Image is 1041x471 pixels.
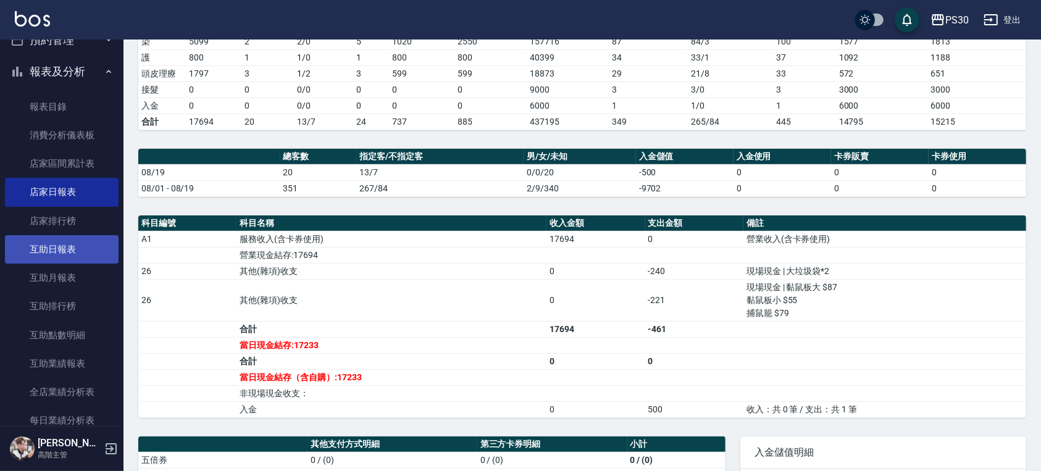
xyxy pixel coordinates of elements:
table: a dense table [138,215,1026,418]
th: 卡券使用 [929,149,1026,165]
td: -9702 [636,180,734,196]
a: 店家排行榜 [5,207,119,235]
th: 備註 [743,215,1026,231]
td: 800 [186,49,241,65]
a: 互助業績報表 [5,349,119,378]
td: 13/7 [294,114,353,130]
img: Logo [15,11,50,27]
span: 入金儲值明細 [755,446,1011,459]
td: 3 / 0 [688,81,773,98]
td: 當日現金結存（含自購）:17233 [236,369,546,385]
td: 0 [645,353,743,369]
td: 0 [831,180,929,196]
td: 0 [546,353,645,369]
td: 護 [138,49,186,65]
td: 1092 [836,49,928,65]
td: 1 / 0 [688,98,773,114]
td: 0 [353,81,390,98]
td: 合計 [236,321,546,337]
td: 6000 [836,98,928,114]
td: 08/19 [138,164,280,180]
td: 1 [353,49,390,65]
td: 40399 [527,49,609,65]
td: 651 [927,65,1026,81]
td: 1020 [390,33,455,49]
td: 1 [774,98,836,114]
td: 800 [454,49,527,65]
td: 21 / 8 [688,65,773,81]
td: 接髮 [138,81,186,98]
td: 267/84 [357,180,524,196]
td: 其他(雜項)收支 [236,263,546,279]
td: 入金 [138,98,186,114]
td: 非現場現金收支： [236,385,546,401]
td: 0 [546,401,645,417]
td: 26 [138,263,236,279]
td: 當日現金結存:17233 [236,337,546,353]
td: 2550 [454,33,527,49]
td: 0 / (0) [627,452,725,468]
td: 500 [645,401,743,417]
td: 37 [774,49,836,65]
td: 0 / (0) [307,452,477,468]
td: 入金 [236,401,546,417]
a: 互助排行榜 [5,292,119,320]
th: 入金儲值 [636,149,734,165]
table: a dense table [138,149,1026,197]
a: 互助點數明細 [5,321,119,349]
h5: [PERSON_NAME] [38,437,101,449]
td: 3 [353,65,390,81]
td: 其他(雜項)收支 [236,279,546,321]
td: 34 [609,49,688,65]
td: -461 [645,321,743,337]
a: 互助日報表 [5,235,119,264]
td: 08/01 - 08/19 [138,180,280,196]
td: 800 [390,49,455,65]
td: 0 [186,98,241,114]
td: 1 [609,98,688,114]
button: 登出 [979,9,1026,31]
th: 男/女/未知 [524,149,636,165]
th: 科目編號 [138,215,236,231]
td: 0 [831,164,929,180]
td: 2 / 0 [294,33,353,49]
td: 1 / 0 [294,49,353,65]
td: 737 [390,114,455,130]
td: 染 [138,33,186,49]
td: -221 [645,279,743,321]
td: 351 [280,180,357,196]
td: 885 [454,114,527,130]
td: A1 [138,231,236,247]
th: 卡券販賣 [831,149,929,165]
td: 1577 [836,33,928,49]
th: 科目名稱 [236,215,546,231]
td: 五倍券 [138,452,307,468]
td: 265/84 [688,114,773,130]
th: 指定客/不指定客 [357,149,524,165]
td: 0 [734,164,831,180]
td: 599 [390,65,455,81]
td: 445 [774,114,836,130]
td: 0 / 0 [294,98,353,114]
td: 合計 [236,353,546,369]
td: 17694 [546,321,645,337]
td: 服務收入(含卡券使用) [236,231,546,247]
th: 總客數 [280,149,357,165]
td: 合計 [138,114,186,130]
td: 5099 [186,33,241,49]
td: 17694 [186,114,241,130]
button: save [895,7,919,32]
th: 其他支付方式明細 [307,436,477,452]
div: PS30 [945,12,969,28]
td: 營業現金結存:17694 [236,247,546,263]
td: 0 / (0) [477,452,627,468]
td: 157716 [527,33,609,49]
td: 572 [836,65,928,81]
td: 0/0/20 [524,164,636,180]
button: PS30 [926,7,974,33]
td: 0 [454,81,527,98]
td: 13/7 [357,164,524,180]
td: 26 [138,279,236,321]
td: 0 [929,164,1026,180]
td: 0 [734,180,831,196]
